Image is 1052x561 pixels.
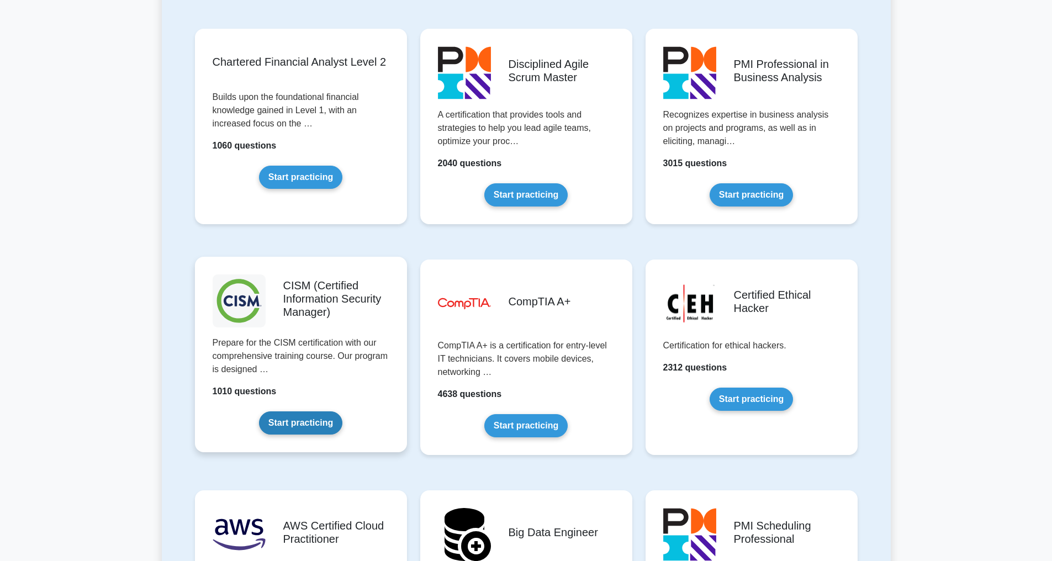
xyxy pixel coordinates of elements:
a: Start practicing [710,183,793,207]
a: Start practicing [484,183,568,207]
a: Start practicing [484,414,568,437]
a: Start practicing [259,411,342,435]
a: Start practicing [259,166,342,189]
a: Start practicing [710,388,793,411]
